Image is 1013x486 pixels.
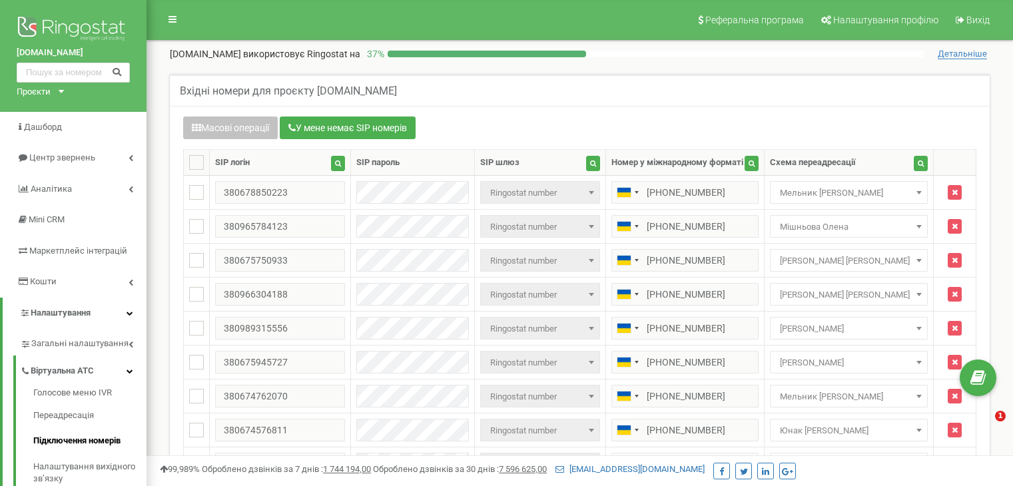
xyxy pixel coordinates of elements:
span: Оверченко Тетяна [775,286,923,304]
span: Мельник Ольга [775,184,923,202]
p: [DOMAIN_NAME] [170,47,360,61]
div: SIP логін [215,156,250,169]
input: 050 123 4567 [611,215,759,238]
span: Мішньова Олена [770,215,928,238]
span: 99,989% [160,464,200,474]
span: Дегнера Мирослава [775,320,923,338]
span: Ringostat number [480,385,600,407]
a: Підключення номерів [33,428,147,454]
span: Мельник Ольга [775,387,923,406]
span: Ringostat number [485,354,595,372]
span: 1 [995,411,1006,421]
a: [DOMAIN_NAME] [17,47,130,59]
div: Схема переадресації [770,156,856,169]
span: Аналiтика [31,184,72,194]
span: Юнак Анна [770,453,928,475]
input: 050 123 4567 [611,317,759,340]
span: Дерибас Оксана [775,354,923,372]
u: 7 596 625,00 [499,464,547,474]
a: Налаштування [3,298,147,329]
span: Ringostat number [480,215,600,238]
span: Ringostat number [485,252,595,270]
span: Маркетплейс інтеграцій [29,246,127,256]
span: Шевчук Виктория [770,249,928,272]
span: Ringostat number [485,320,595,338]
input: 050 123 4567 [611,351,759,373]
span: Мельник Ольга [770,181,928,204]
button: Масові операції [183,117,278,139]
div: Telephone country code [612,385,643,407]
span: Ringostat number [480,351,600,373]
span: Ringostat number [480,317,600,340]
div: Telephone country code [612,182,643,203]
div: Telephone country code [612,250,643,271]
span: Оброблено дзвінків за 30 днів : [373,464,547,474]
span: Ringostat number [480,453,600,475]
a: [EMAIL_ADDRESS][DOMAIN_NAME] [555,464,705,474]
a: Переадресація [33,403,147,429]
iframe: Intercom live chat [968,411,1000,443]
div: Номер у міжнародному форматі [611,156,743,169]
span: Віртуальна АТС [31,365,94,377]
span: Ringostat number [485,387,595,406]
input: 050 123 4567 [611,283,759,306]
span: Ringostat number [485,286,595,304]
span: Ringostat number [480,419,600,441]
span: Mini CRM [29,214,65,224]
span: Мельник Ольга [770,385,928,407]
u: 1 744 194,00 [323,464,371,474]
span: Дашборд [24,122,62,132]
span: Оверченко Тетяна [770,283,928,306]
div: Telephone country code [612,284,643,305]
span: Оброблено дзвінків за 7 днів : [202,464,371,474]
div: Telephone country code [612,216,643,237]
span: Ringostat number [485,184,595,202]
span: Реферальна програма [705,15,804,25]
div: Telephone country code [612,318,643,339]
input: Пошук за номером [17,63,130,83]
input: 050 123 4567 [611,385,759,407]
span: Мішньова Олена [775,218,923,236]
span: Ringostat number [480,249,600,272]
img: Ringostat logo [17,13,130,47]
span: Дерибас Оксана [770,351,928,373]
span: Юнак Анна [775,421,923,440]
a: Віртуальна АТС [20,356,147,383]
input: 050 123 4567 [611,419,759,441]
p: 37 % [360,47,388,61]
span: використовує Ringostat на [243,49,360,59]
div: Telephone country code [612,352,643,373]
div: Telephone country code [612,453,643,475]
span: Ringostat number [485,218,595,236]
span: Загальні налаштування [31,338,129,350]
span: Кошти [30,276,57,286]
th: SIP пароль [351,150,475,176]
span: Дегнера Мирослава [770,317,928,340]
div: SIP шлюз [480,156,519,169]
span: Налаштування [31,308,91,318]
button: У мене немає SIP номерів [280,117,416,139]
a: Голосове меню IVR [33,387,147,403]
div: Telephone country code [612,419,643,441]
a: Загальні налаштування [20,328,147,356]
span: Шевчук Виктория [775,252,923,270]
span: Налаштування профілю [833,15,938,25]
span: Ringostat number [480,181,600,204]
div: Проєкти [17,86,51,99]
span: Юнак Анна [770,419,928,441]
span: Центр звернень [29,152,95,162]
span: Ringostat number [480,283,600,306]
span: Вихід [966,15,990,25]
input: 050 123 4567 [611,181,759,204]
h5: Вхідні номери для проєкту [DOMAIN_NAME] [180,85,397,97]
input: 050 123 4567 [611,453,759,475]
span: Детальніше [938,49,987,59]
span: Ringostat number [485,421,595,440]
input: 050 123 4567 [611,249,759,272]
